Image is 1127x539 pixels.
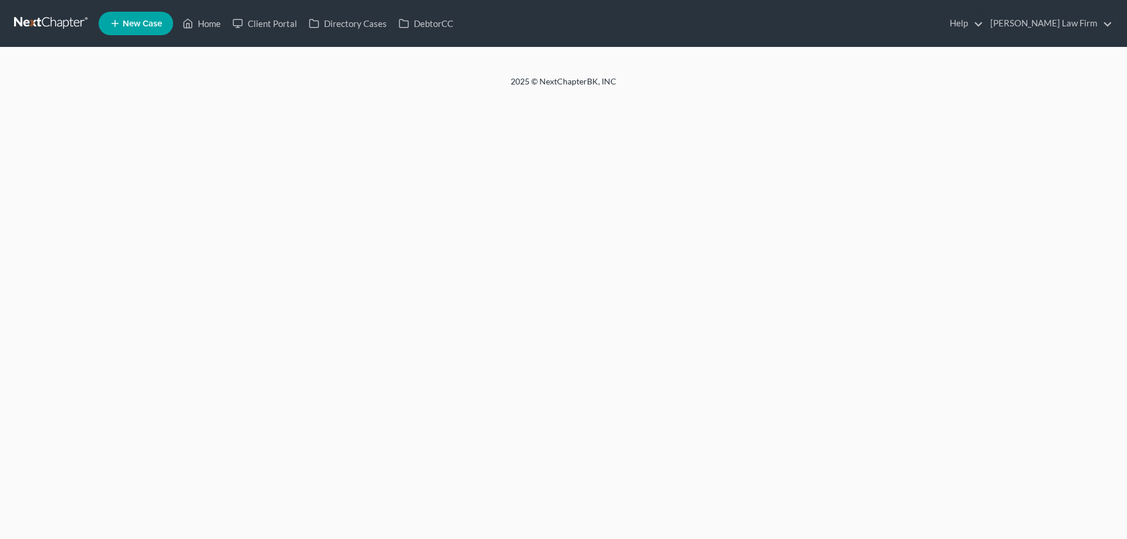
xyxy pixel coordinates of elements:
[944,13,983,34] a: Help
[303,13,393,34] a: Directory Cases
[227,13,303,34] a: Client Portal
[99,12,173,35] new-legal-case-button: New Case
[393,13,459,34] a: DebtorCC
[177,13,227,34] a: Home
[229,76,898,97] div: 2025 © NextChapterBK, INC
[984,13,1112,34] a: [PERSON_NAME] Law Firm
